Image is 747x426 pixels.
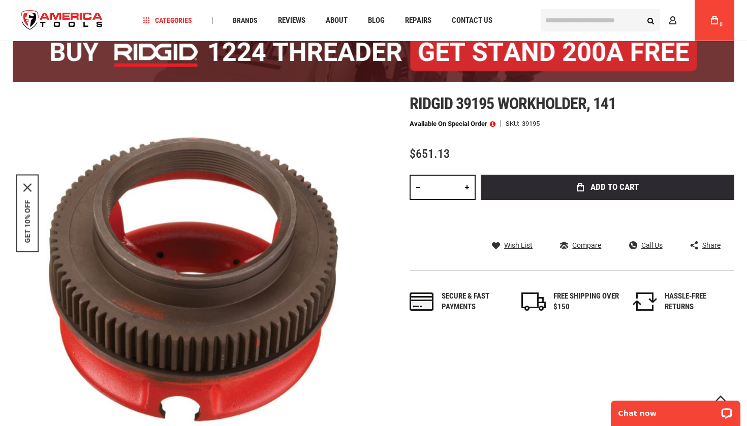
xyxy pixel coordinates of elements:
[629,241,663,250] a: Call Us
[278,17,305,24] span: Reviews
[326,17,348,24] span: About
[504,242,533,249] span: Wish List
[641,11,660,30] button: Search
[633,292,657,311] img: returns
[410,120,495,127] p: Available on Special Order
[604,394,747,426] iframe: LiveChat chat widget
[560,241,601,250] a: Compare
[492,241,533,250] a: Wish List
[479,203,736,233] iframe: Secure express checkout frame
[641,242,663,249] span: Call Us
[481,175,734,200] button: Add to Cart
[13,23,734,82] img: BOGO: Buy the RIDGID® 1224 Threader (26092), get the 92467 200A Stand FREE!
[321,14,352,27] a: About
[363,14,389,27] a: Blog
[665,291,731,313] div: HASSLE-FREE RETURNS
[553,291,619,313] div: FREE SHIPPING OVER $150
[273,14,310,27] a: Reviews
[410,147,450,161] span: $651.13
[143,17,192,24] span: Categories
[447,14,497,27] a: Contact Us
[572,242,601,249] span: Compare
[400,14,436,27] a: Repairs
[410,94,616,113] span: Ridgid 39195 workholder, 141
[233,17,258,24] span: Brands
[590,183,639,191] span: Add to Cart
[368,17,385,24] span: Blog
[228,14,262,27] a: Brands
[13,2,111,40] a: store logo
[139,14,197,27] a: Categories
[522,120,540,127] div: 39195
[506,120,522,127] strong: SKU
[410,292,434,311] img: payments
[13,2,111,40] img: America Tools
[23,183,32,191] button: Close
[23,200,32,243] button: GET 10% OFF
[442,291,508,313] div: Secure & fast payments
[521,292,546,311] img: shipping
[23,183,32,191] svg: close icon
[720,22,723,27] span: 0
[452,17,492,24] span: Contact Us
[405,17,431,24] span: Repairs
[702,242,721,249] span: Share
